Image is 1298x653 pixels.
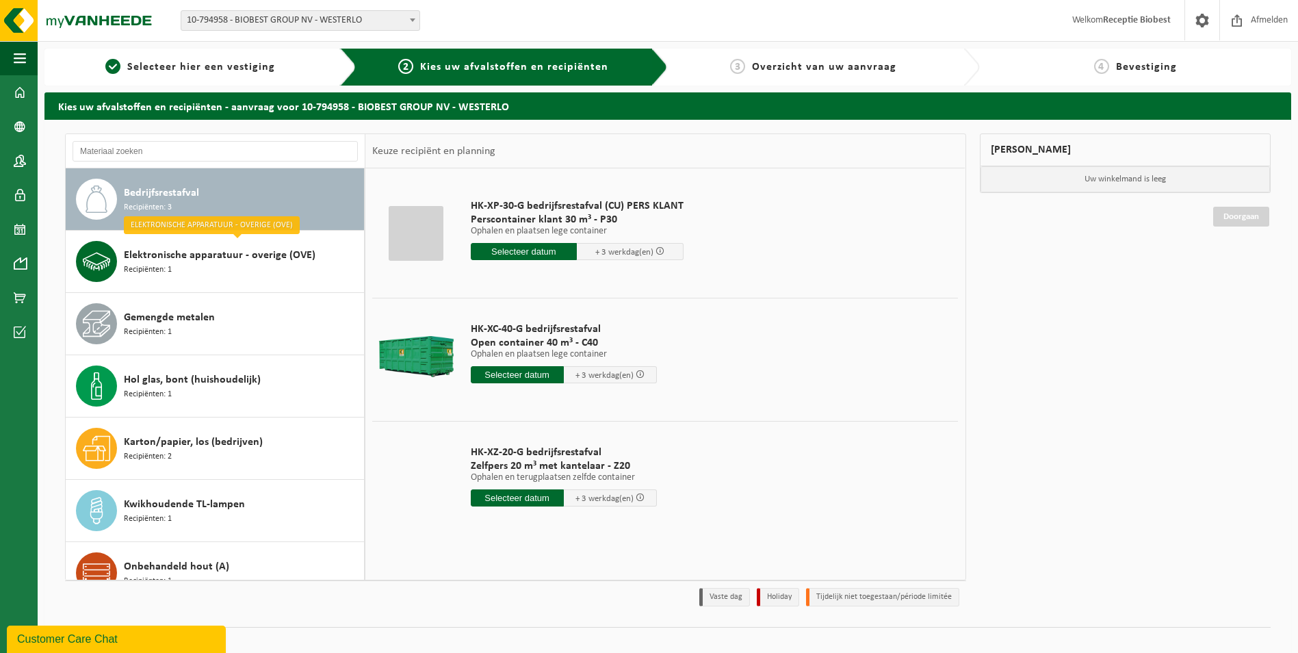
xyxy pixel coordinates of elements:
span: HK-XZ-20-G bedrijfsrestafval [471,446,657,459]
span: Bedrijfsrestafval [124,185,199,201]
span: Recipiënten: 2 [124,450,172,463]
button: Onbehandeld hout (A) Recipiënten: 1 [66,542,365,604]
span: 2 [398,59,413,74]
span: Kwikhoudende TL-lampen [124,496,245,513]
a: 1Selecteer hier een vestiging [51,59,329,75]
span: HK-XC-40-G bedrijfsrestafval [471,322,657,336]
span: Hol glas, bont (huishoudelijk) [124,372,261,388]
span: Recipiënten: 1 [124,326,172,339]
span: Recipiënten: 1 [124,513,172,526]
strong: Receptie Biobest [1103,15,1171,25]
button: Bedrijfsrestafval Recipiënten: 3 [66,168,365,231]
span: Recipiënten: 1 [124,575,172,588]
li: Vaste dag [699,588,750,606]
span: 1 [105,59,120,74]
span: Recipiënten: 3 [124,201,172,214]
input: Selecteer datum [471,243,577,260]
span: 10-794958 - BIOBEST GROUP NV - WESTERLO [181,10,420,31]
p: Ophalen en plaatsen lege container [471,350,657,359]
span: Recipiënten: 1 [124,388,172,401]
span: Karton/papier, los (bedrijven) [124,434,263,450]
iframe: chat widget [7,623,229,653]
span: + 3 werkdag(en) [575,494,634,503]
h2: Kies uw afvalstoffen en recipiënten - aanvraag voor 10-794958 - BIOBEST GROUP NV - WESTERLO [44,92,1291,119]
p: Ophalen en terugplaatsen zelfde container [471,473,657,483]
span: 3 [730,59,745,74]
span: Open container 40 m³ - C40 [471,336,657,350]
span: HK-XP-30-G bedrijfsrestafval (CU) PERS KLANT [471,199,684,213]
button: Hol glas, bont (huishoudelijk) Recipiënten: 1 [66,355,365,418]
button: Karton/papier, los (bedrijven) Recipiënten: 2 [66,418,365,480]
span: + 3 werkdag(en) [575,371,634,380]
a: Doorgaan [1213,207,1269,227]
button: Elektronische apparatuur - overige (OVE) Recipiënten: 1 [66,231,365,293]
p: Uw winkelmand is leeg [981,166,1271,192]
span: Selecteer hier een vestiging [127,62,275,73]
span: Bevestiging [1116,62,1177,73]
span: Gemengde metalen [124,309,215,326]
span: 10-794958 - BIOBEST GROUP NV - WESTERLO [181,11,419,30]
span: Overzicht van uw aanvraag [752,62,896,73]
span: 4 [1094,59,1109,74]
div: [PERSON_NAME] [980,133,1271,166]
input: Selecteer datum [471,489,564,507]
span: + 3 werkdag(en) [595,248,653,257]
span: Perscontainer klant 30 m³ - P30 [471,213,684,227]
span: Recipiënten: 1 [124,264,172,277]
li: Holiday [757,588,799,606]
p: Ophalen en plaatsen lege container [471,227,684,236]
input: Selecteer datum [471,366,564,383]
span: Kies uw afvalstoffen en recipiënten [420,62,608,73]
div: Keuze recipiënt en planning [365,134,502,168]
span: Zelfpers 20 m³ met kantelaar - Z20 [471,459,657,473]
span: Onbehandeld hout (A) [124,559,229,575]
li: Tijdelijk niet toegestaan/période limitée [806,588,959,606]
button: Kwikhoudende TL-lampen Recipiënten: 1 [66,480,365,542]
input: Materiaal zoeken [73,141,358,162]
button: Gemengde metalen Recipiënten: 1 [66,293,365,355]
span: Elektronische apparatuur - overige (OVE) [124,247,315,264]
